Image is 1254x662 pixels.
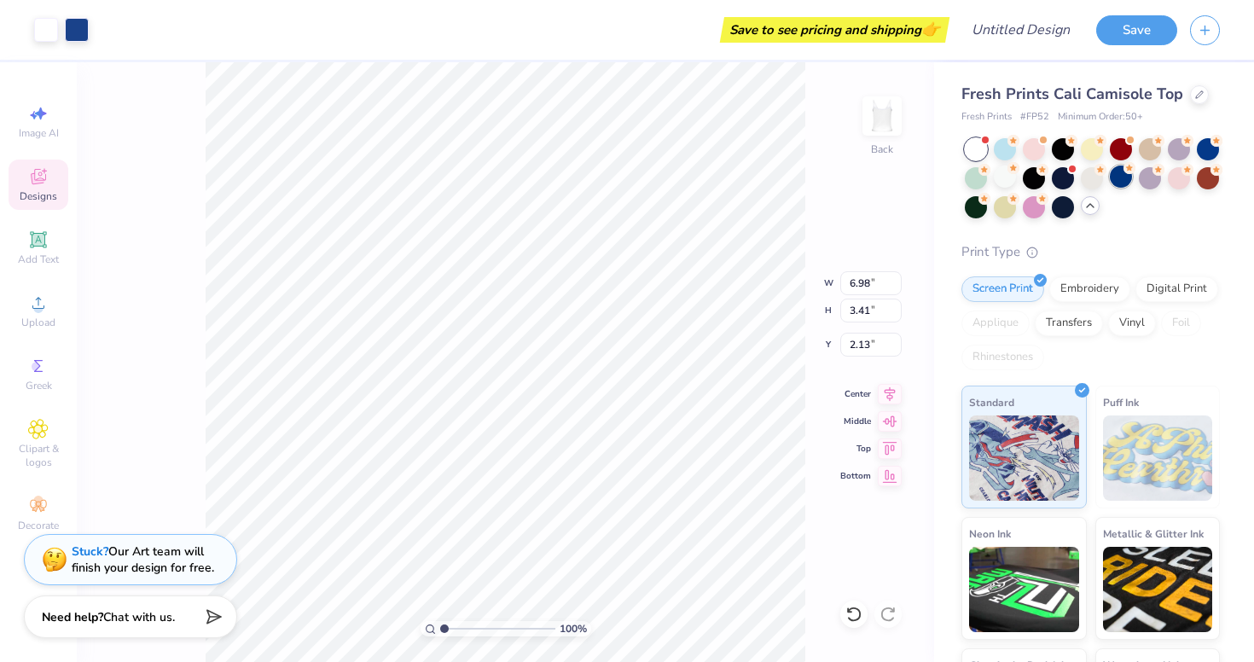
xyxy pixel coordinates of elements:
[871,142,893,157] div: Back
[1161,311,1201,336] div: Foil
[1103,547,1213,632] img: Metallic & Glitter Ink
[72,543,108,560] strong: Stuck?
[958,13,1083,47] input: Untitled Design
[9,442,68,469] span: Clipart & logos
[21,316,55,329] span: Upload
[724,17,945,43] div: Save to see pricing and shipping
[969,393,1014,411] span: Standard
[961,276,1044,302] div: Screen Print
[961,84,1183,104] span: Fresh Prints Cali Camisole Top
[840,388,871,400] span: Center
[1103,415,1213,501] img: Puff Ink
[961,242,1220,262] div: Print Type
[1135,276,1218,302] div: Digital Print
[969,415,1079,501] img: Standard
[865,99,899,133] img: Back
[921,19,940,39] span: 👉
[1049,276,1130,302] div: Embroidery
[103,609,175,625] span: Chat with us.
[1103,393,1139,411] span: Puff Ink
[840,443,871,455] span: Top
[42,609,103,625] strong: Need help?
[18,519,59,532] span: Decorate
[1108,311,1156,336] div: Vinyl
[840,415,871,427] span: Middle
[1020,110,1049,125] span: # FP52
[961,311,1030,336] div: Applique
[1035,311,1103,336] div: Transfers
[1096,15,1177,45] button: Save
[840,470,871,482] span: Bottom
[72,543,214,576] div: Our Art team will finish your design for free.
[969,547,1079,632] img: Neon Ink
[26,379,52,392] span: Greek
[20,189,57,203] span: Designs
[961,345,1044,370] div: Rhinestones
[1058,110,1143,125] span: Minimum Order: 50 +
[961,110,1012,125] span: Fresh Prints
[19,126,59,140] span: Image AI
[18,253,59,266] span: Add Text
[1103,525,1204,543] span: Metallic & Glitter Ink
[560,621,587,636] span: 100 %
[969,525,1011,543] span: Neon Ink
